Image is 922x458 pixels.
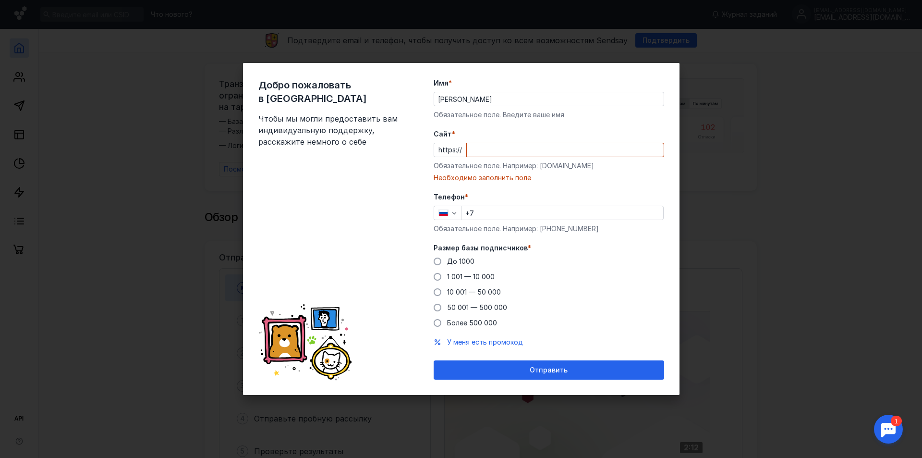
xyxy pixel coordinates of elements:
[447,303,507,311] span: 50 001 — 500 000
[434,173,664,183] div: Необходимо заполнить поле
[434,243,528,253] span: Размер базы подписчиков
[447,319,497,327] span: Более 500 000
[434,360,664,380] button: Отправить
[434,78,449,88] span: Имя
[447,288,501,296] span: 10 001 — 50 000
[447,257,474,265] span: До 1000
[434,224,664,234] div: Обязательное поле. Например: [PHONE_NUMBER]
[434,161,664,171] div: Обязательное поле. Например: [DOMAIN_NAME]
[434,110,664,120] div: Обязательное поле. Введите ваше имя
[447,338,523,346] span: У меня есть промокод
[447,337,523,347] button: У меня есть промокод
[447,272,495,281] span: 1 001 — 10 000
[530,366,568,374] span: Отправить
[258,78,402,105] span: Добро пожаловать в [GEOGRAPHIC_DATA]
[434,129,452,139] span: Cайт
[258,113,402,148] span: Чтобы мы могли предоставить вам индивидуальную поддержку, расскажите немного о себе
[22,6,33,16] div: 1
[434,192,465,202] span: Телефон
